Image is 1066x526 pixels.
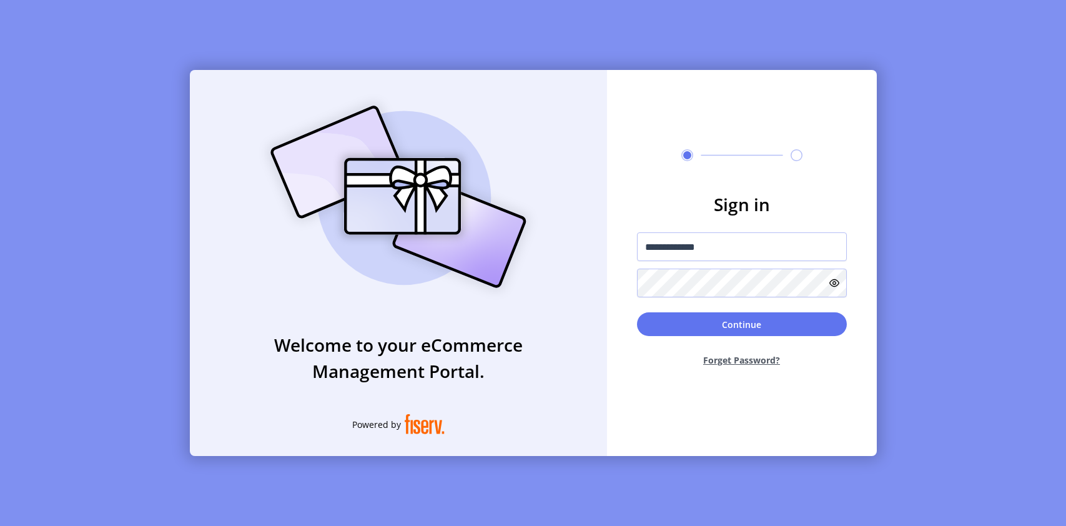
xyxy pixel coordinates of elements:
[637,344,847,377] button: Forget Password?
[637,312,847,336] button: Continue
[637,191,847,217] h3: Sign in
[190,332,607,384] h3: Welcome to your eCommerce Management Portal.
[252,92,545,302] img: card_Illustration.svg
[352,418,401,431] span: Powered by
